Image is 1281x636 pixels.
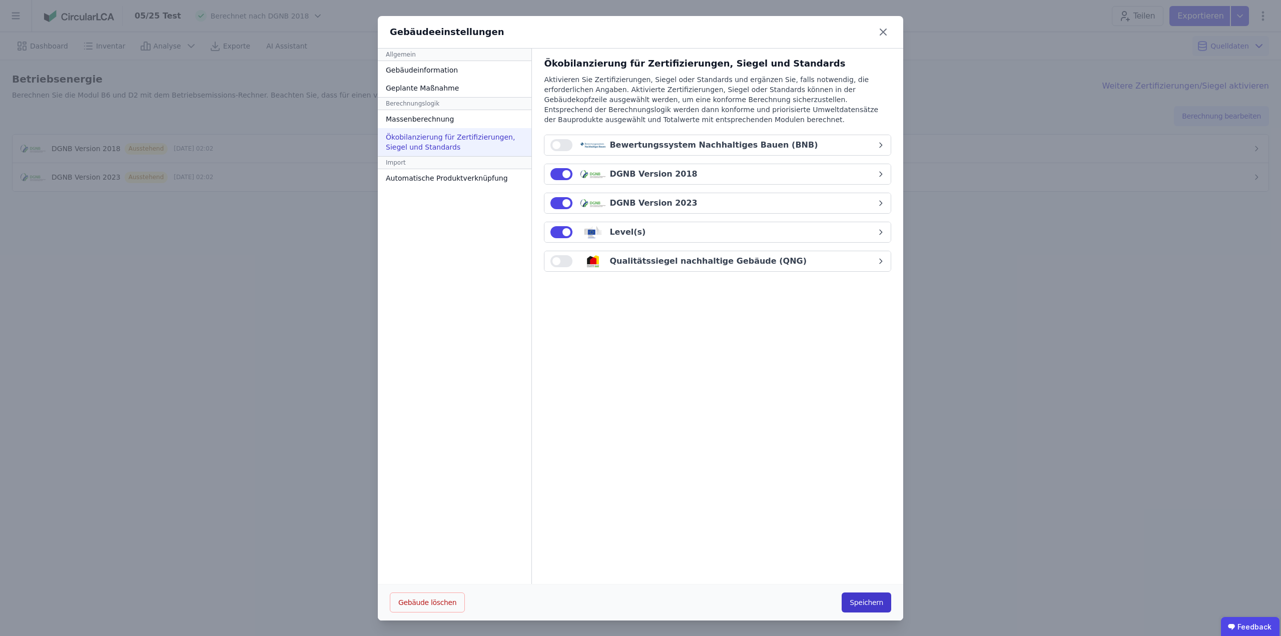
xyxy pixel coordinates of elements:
div: Geplante Maßnahme [378,79,531,97]
div: Import [378,156,531,169]
div: Automatische Produktverknüpfung [378,169,531,187]
div: Level(s) [609,226,646,238]
div: Ökobilanzierung für Zertifizierungen, Siegel und Standards [544,57,891,71]
button: DGNB Version 2018 [544,164,891,184]
button: Level(s) [544,222,891,242]
div: Gebäudeeinstellungen [390,25,504,39]
div: Aktivieren Sie Zertifizierungen, Siegel oder Standards und ergänzen Sie, falls notwendig, die erf... [544,75,891,135]
div: Berechnungslogik [378,97,531,110]
div: Gebäudeinformation [378,61,531,79]
img: bnb_logo-CNxcAojW.svg [580,139,605,151]
button: Bewertungssystem Nachhaltiges Bauen (BNB) [544,135,891,155]
div: Bewertungssystem Nachhaltiges Bauen (BNB) [609,139,818,151]
div: Allgemein [378,49,531,61]
button: Gebäude löschen [390,592,465,612]
div: Qualitätssiegel nachhaltige Gebäude (QNG) [609,255,807,267]
img: dgnb_logo-x_03lAI3.svg [580,168,605,180]
div: DGNB Version 2018 [609,168,697,180]
button: DGNB Version 2023 [544,193,891,213]
div: Massenberechnung [378,110,531,128]
img: levels_logo-Bv5juQb_.svg [580,226,605,238]
div: Ökobilanzierung für Zertifizierungen, Siegel und Standards [378,128,531,156]
img: dgnb_logo-x_03lAI3.svg [580,197,605,209]
button: Speichern [842,592,891,612]
button: Qualitätssiegel nachhaltige Gebäude (QNG) [544,251,891,271]
div: DGNB Version 2023 [609,197,697,209]
img: qng_logo-BKTGsvz4.svg [580,255,605,267]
